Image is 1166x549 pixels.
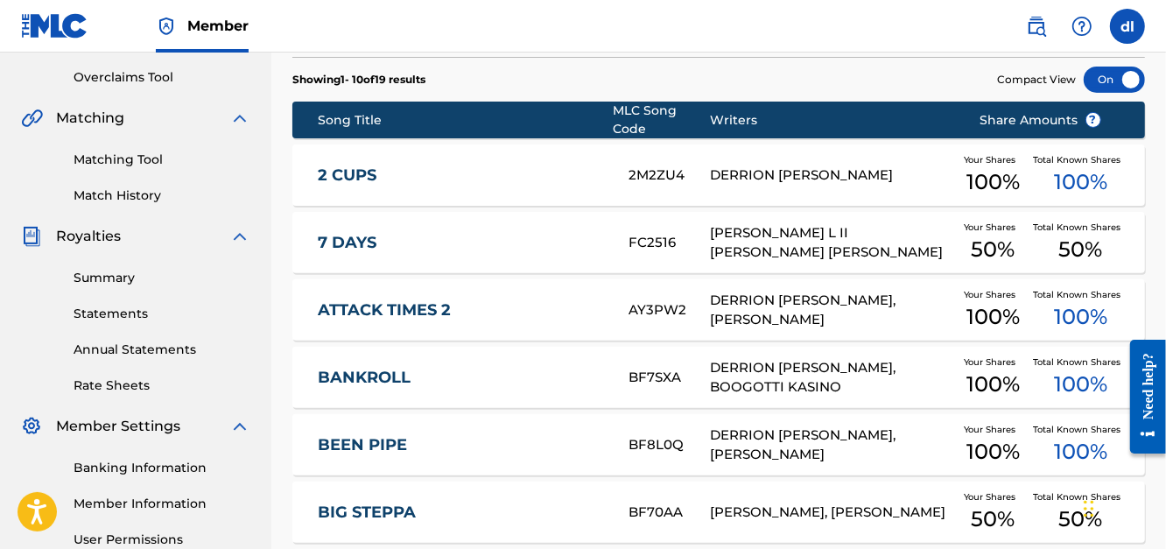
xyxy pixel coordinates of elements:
div: 2M2ZU4 [629,165,710,186]
span: ? [1086,113,1100,127]
div: [PERSON_NAME], [PERSON_NAME] [710,503,953,523]
div: DERRION [PERSON_NAME], [PERSON_NAME] [710,291,953,330]
div: FC2516 [629,233,710,253]
div: [PERSON_NAME] L II [PERSON_NAME] [PERSON_NAME] [710,223,953,263]
div: BF8L0Q [629,435,710,455]
span: 100 % [966,436,1020,468]
span: 50 % [972,503,1015,535]
a: 2 CUPS [318,165,605,186]
img: search [1026,16,1047,37]
span: Your Shares [964,288,1022,301]
div: AY3PW2 [629,300,710,320]
img: Matching [21,108,43,129]
a: Banking Information [74,459,250,477]
a: Matching Tool [74,151,250,169]
div: Writers [710,111,953,130]
div: MLC Song Code [613,102,710,138]
span: Total Known Shares [1034,153,1128,166]
img: Member Settings [21,416,42,437]
span: Total Known Shares [1034,490,1128,503]
span: Total Known Shares [1034,423,1128,436]
span: 50 % [1059,234,1103,265]
div: DERRION [PERSON_NAME] [710,165,953,186]
span: Your Shares [964,423,1022,436]
span: Member Settings [56,416,180,437]
a: Rate Sheets [74,377,250,395]
a: Match History [74,187,250,205]
span: Compact View [997,72,1076,88]
span: 50 % [972,234,1015,265]
span: Total Known Shares [1034,221,1128,234]
span: Your Shares [964,221,1022,234]
a: 7 DAYS [318,233,605,253]
a: BANKROLL [318,368,605,388]
span: Matching [56,108,124,129]
span: Total Known Shares [1034,288,1128,301]
img: expand [229,226,250,247]
span: 100 % [1054,166,1107,198]
a: Annual Statements [74,341,250,359]
img: Royalties [21,226,42,247]
span: Royalties [56,226,121,247]
div: User Menu [1110,9,1145,44]
span: Share Amounts [980,111,1101,130]
img: Top Rightsholder [156,16,177,37]
span: 100 % [1054,436,1107,468]
iframe: Chat Widget [1078,465,1166,549]
iframe: Resource Center [1117,326,1166,467]
img: expand [229,416,250,437]
a: BEEN PIPE [318,435,605,455]
span: 100 % [966,301,1020,333]
span: Member [187,16,249,36]
a: Member Information [74,495,250,513]
span: Your Shares [964,355,1022,369]
a: Statements [74,305,250,323]
span: Total Known Shares [1034,355,1128,369]
p: Showing 1 - 10 of 19 results [292,72,425,88]
div: BF7SXA [629,368,710,388]
img: expand [229,108,250,129]
span: 100 % [966,369,1020,400]
span: 100 % [1054,301,1107,333]
div: Song Title [318,111,613,130]
img: MLC Logo [21,13,88,39]
span: Your Shares [964,490,1022,503]
div: Help [1064,9,1099,44]
span: 50 % [1059,503,1103,535]
div: Drag [1084,482,1094,535]
div: BF70AA [629,503,710,523]
a: ATTACK TIMES 2 [318,300,605,320]
span: Your Shares [964,153,1022,166]
a: User Permissions [74,531,250,549]
span: 100 % [1054,369,1107,400]
a: Summary [74,269,250,287]
a: Overclaims Tool [74,68,250,87]
a: BIG STEPPA [318,503,605,523]
img: help [1071,16,1092,37]
div: DERRION [PERSON_NAME], BOOGOTTI KASINO [710,358,953,398]
a: Public Search [1019,9,1054,44]
span: 100 % [966,166,1020,198]
div: DERRION [PERSON_NAME], [PERSON_NAME] [710,426,953,465]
